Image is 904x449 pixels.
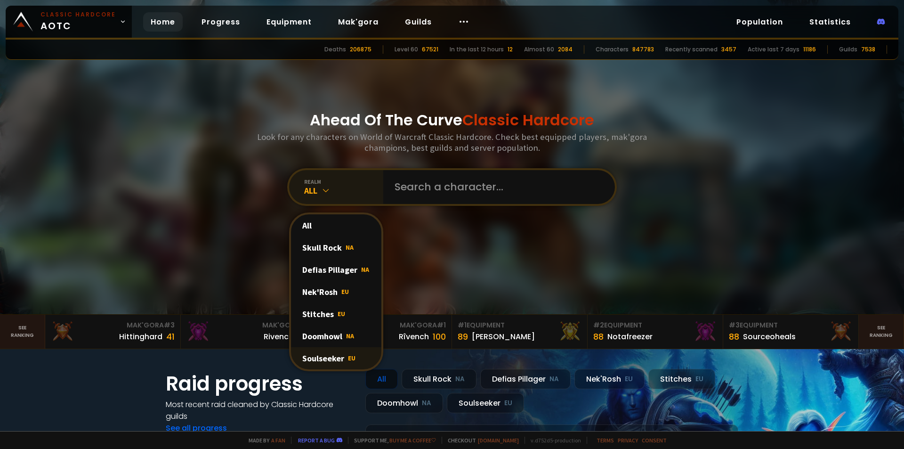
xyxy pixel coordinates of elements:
[399,331,429,343] div: Rîvench
[322,320,446,330] div: Mak'Gora
[259,12,319,32] a: Equipment
[549,375,559,384] small: NA
[607,331,653,343] div: Notafreezer
[458,320,467,330] span: # 1
[341,287,349,296] span: EU
[422,399,431,408] small: NA
[452,315,588,349] a: #1Equipment89[PERSON_NAME]
[291,303,381,325] div: Stitches
[324,45,346,54] div: Deaths
[729,320,853,330] div: Equipment
[389,170,604,204] input: Search a character...
[243,437,285,444] span: Made by
[802,12,858,32] a: Statistics
[143,12,183,32] a: Home
[618,437,638,444] a: Privacy
[40,10,116,33] span: AOTC
[433,330,446,343] div: 100
[472,331,535,343] div: [PERSON_NAME]
[291,281,381,303] div: Nek'Rosh
[442,437,519,444] span: Checkout
[310,109,594,131] h1: Ahead Of The Curve
[346,332,354,340] span: NA
[389,437,436,444] a: Buy me a coffee
[803,45,816,54] div: 11186
[593,330,604,343] div: 88
[642,437,667,444] a: Consent
[455,375,465,384] small: NA
[304,185,383,196] div: All
[45,315,181,349] a: Mak'Gora#3Hittinghard41
[859,315,904,349] a: Seeranking
[40,10,116,19] small: Classic Hardcore
[524,45,554,54] div: Almost 60
[723,315,859,349] a: #3Equipment88Sourceoheals
[450,45,504,54] div: In the last 12 hours
[338,310,345,318] span: EU
[861,45,875,54] div: 7538
[395,45,418,54] div: Level 60
[264,331,293,343] div: Rivench
[729,320,740,330] span: # 3
[166,423,227,433] a: See all progress
[504,399,512,408] small: EU
[350,45,371,54] div: 206875
[458,330,468,343] div: 89
[166,399,354,422] h4: Most recent raid cleaned by Classic Hardcore guilds
[402,369,476,389] div: Skull Rock
[253,131,651,153] h3: Look for any characters on World of Warcraft Classic Hardcore. Check best equipped players, mak'g...
[397,12,439,32] a: Guilds
[437,320,446,330] span: # 1
[558,45,573,54] div: 2084
[51,320,175,330] div: Mak'Gora
[181,315,316,349] a: Mak'Gora#2Rivench100
[729,12,791,32] a: Population
[625,375,633,384] small: EU
[348,437,436,444] span: Support me,
[271,437,285,444] a: a fan
[119,331,162,343] div: Hittinghard
[447,393,524,413] div: Soulseeker
[291,237,381,259] div: Skull Rock
[743,331,796,343] div: Sourceoheals
[748,45,799,54] div: Active last 7 days
[648,369,715,389] div: Stitches
[574,369,645,389] div: Nek'Rosh
[839,45,857,54] div: Guilds
[331,12,386,32] a: Mak'gora
[361,265,369,274] span: NA
[166,369,354,399] h1: Raid progress
[588,315,723,349] a: #2Equipment88Notafreezer
[298,437,335,444] a: Report a bug
[596,45,629,54] div: Characters
[6,6,132,38] a: Classic HardcoreAOTC
[348,354,355,362] span: EU
[695,375,703,384] small: EU
[194,12,248,32] a: Progress
[525,437,581,444] span: v. d752d5 - production
[304,178,383,185] div: realm
[508,45,513,54] div: 12
[422,45,438,54] div: 67521
[458,320,581,330] div: Equipment
[291,325,381,347] div: Doomhowl
[593,320,604,330] span: # 2
[166,330,175,343] div: 41
[729,330,739,343] div: 88
[365,369,398,389] div: All
[365,393,443,413] div: Doomhowl
[164,320,175,330] span: # 3
[480,369,571,389] div: Defias Pillager
[186,320,310,330] div: Mak'Gora
[665,45,718,54] div: Recently scanned
[291,214,381,237] div: All
[593,320,717,330] div: Equipment
[721,45,736,54] div: 3457
[316,315,452,349] a: Mak'Gora#1Rîvench100
[597,437,614,444] a: Terms
[291,259,381,281] div: Defias Pillager
[346,243,354,252] span: NA
[478,437,519,444] a: [DOMAIN_NAME]
[291,347,381,369] div: Soulseeker
[462,109,594,131] span: Classic Hardcore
